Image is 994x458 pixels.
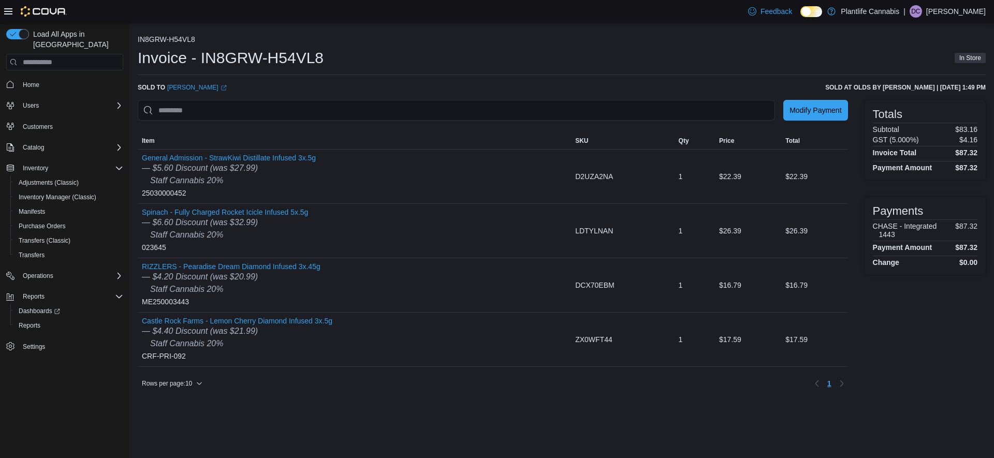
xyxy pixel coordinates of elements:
nav: Complex example [6,72,123,381]
input: This is a search bar. As you type, the results lower in the page will automatically filter. [138,100,775,121]
h4: $87.32 [955,149,977,157]
h6: CHASE - Integrated [873,222,937,230]
div: 023645 [142,208,308,254]
span: Operations [19,270,123,282]
div: — $4.40 Discount (was $21.99) [142,325,332,337]
button: Page 1 of 1 [823,375,836,392]
h4: Change [873,258,899,267]
button: Previous page [811,377,823,390]
span: Load All Apps in [GEOGRAPHIC_DATA] [29,29,123,50]
p: $87.32 [955,222,977,239]
h4: Invoice Total [873,149,917,157]
button: Modify Payment [783,100,847,121]
span: In Store [959,53,981,63]
h4: $0.00 [959,258,977,267]
div: CRF-PRI-092 [142,317,332,362]
span: Users [19,99,123,112]
button: Users [19,99,43,112]
a: Dashboards [10,304,127,318]
h6: Subtotal [873,125,899,134]
div: $17.59 [715,329,781,350]
span: Home [23,81,39,89]
button: Manifests [10,204,127,219]
span: Feedback [761,6,792,17]
a: Reports [14,319,45,332]
span: Transfers [19,251,45,259]
div: — $5.60 Discount (was $27.99) [142,162,316,174]
span: Catalog [19,141,123,154]
button: Total [781,132,847,149]
nav: An example of EuiBreadcrumbs [138,35,986,46]
a: Adjustments (Classic) [14,176,83,189]
a: Dashboards [14,305,64,317]
button: Operations [2,269,127,283]
h3: Totals [873,108,902,121]
div: $26.39 [715,220,781,241]
div: ME250003443 [142,262,320,308]
button: Catalog [2,140,127,155]
a: Transfers (Classic) [14,234,75,247]
span: Users [23,101,39,110]
button: Spinach - Fully Charged Rocket Icicle Infused 5x.5g [142,208,308,216]
span: Adjustments (Classic) [19,179,79,187]
span: In Store [955,53,986,63]
button: Purchase Orders [10,219,127,233]
h6: 1443 [879,230,937,239]
p: $83.16 [955,125,977,134]
span: Rows per page : 10 [142,379,192,388]
button: RIZZLERS - Pearadise Dream Diamond Infused 3x.45g [142,262,320,271]
svg: External link [221,85,227,91]
input: Dark Mode [800,6,822,17]
span: Inventory [19,162,123,174]
span: Reports [19,290,123,303]
span: Dark Mode [800,17,801,18]
span: Reports [19,321,40,330]
img: Cova [21,6,67,17]
span: Modify Payment [790,105,841,115]
div: $16.79 [781,275,847,296]
button: Inventory [2,161,127,175]
div: 1 [675,275,715,296]
span: Total [785,137,800,145]
p: Plantlife Cannabis [841,5,899,18]
span: Reports [14,319,123,332]
div: — $4.20 Discount (was $20.99) [142,271,320,283]
span: Qty [679,137,689,145]
span: Operations [23,272,53,280]
span: Settings [19,340,123,353]
span: Reports [23,292,45,301]
a: Feedback [744,1,796,22]
h3: Payments [873,205,924,217]
span: Item [142,137,155,145]
div: Sold to [138,83,227,92]
span: Customers [23,123,53,131]
button: SKU [571,132,674,149]
a: Customers [19,121,57,133]
button: Transfers [10,248,127,262]
div: 1 [675,220,715,241]
a: Inventory Manager (Classic) [14,191,100,203]
span: 1 [827,378,831,389]
span: Inventory Manager (Classic) [14,191,123,203]
button: Users [2,98,127,113]
button: Transfers (Classic) [10,233,127,248]
h1: Invoice - IN8GRW-H54VL8 [138,48,324,68]
button: IN8GRW-H54VL8 [138,35,195,43]
span: ZX0WFT44 [575,333,612,346]
button: Reports [2,289,127,304]
span: Catalog [23,143,44,152]
div: $17.59 [781,329,847,350]
span: Purchase Orders [14,220,123,232]
span: Settings [23,343,45,351]
div: $22.39 [715,166,781,187]
h4: $87.32 [955,243,977,252]
button: Operations [19,270,57,282]
i: Staff Cannabis 20% [150,176,223,185]
span: Purchase Orders [19,222,66,230]
div: 1 [675,329,715,350]
span: Customers [19,120,123,133]
p: | [903,5,905,18]
span: Inventory [23,164,48,172]
button: Catalog [19,141,48,154]
button: Price [715,132,781,149]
